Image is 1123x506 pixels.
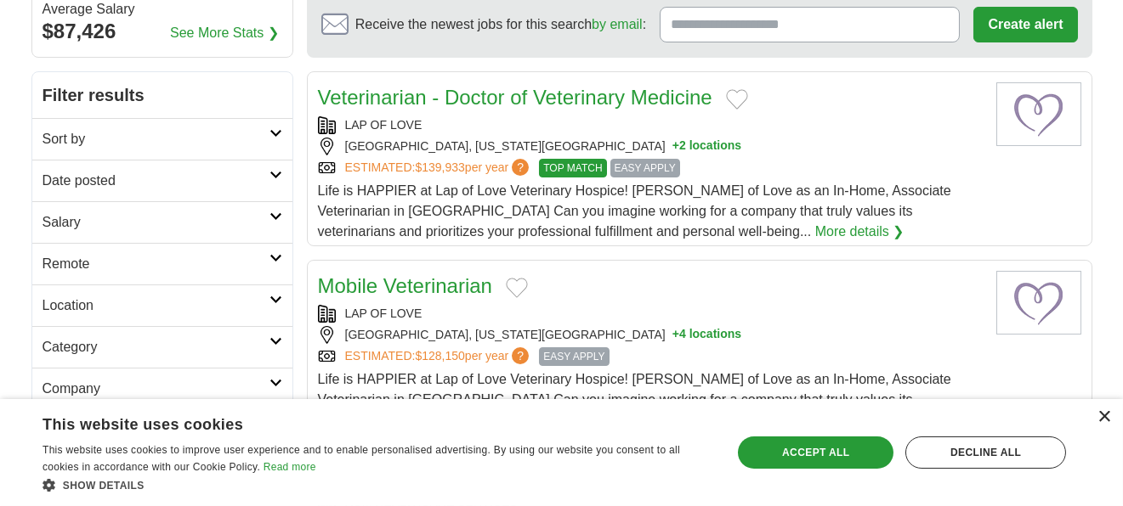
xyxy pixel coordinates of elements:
[43,295,269,316] h2: Location
[345,347,533,366] a: ESTIMATED:$128,150per year?
[32,118,292,160] a: Sort by
[318,183,951,239] span: Life is HAPPIER at Lap of Love Veterinary Hospice! [PERSON_NAME] of Love as an In-Home, Associate...
[43,476,712,493] div: Show details
[32,368,292,409] a: Company
[32,72,292,118] h2: Filter results
[506,278,528,298] button: Add to favorite jobs
[32,284,292,326] a: Location
[672,138,679,155] span: +
[318,138,983,155] div: [GEOGRAPHIC_DATA], [US_STATE][GEOGRAPHIC_DATA]
[43,379,269,399] h2: Company
[512,159,529,176] span: ?
[539,159,606,177] span: TOP MATCH
[592,17,643,31] a: by email
[996,82,1081,146] img: Lap of Love logo
[726,89,748,110] button: Add to favorite jobs
[415,160,464,174] span: $139,933
[355,14,646,35] span: Receive the newest jobs for this search :
[973,7,1077,42] button: Create alert
[32,160,292,201] a: Date posted
[43,254,269,274] h2: Remote
[43,16,282,47] div: $87,426
[345,306,423,320] a: LAP OF LOVE
[672,326,679,344] span: +
[170,23,279,43] a: See More Stats ❯
[610,159,680,177] span: EASY APPLY
[318,326,983,344] div: [GEOGRAPHIC_DATA], [US_STATE][GEOGRAPHIC_DATA]
[815,222,905,242] a: More details ❯
[318,274,492,297] a: Mobile Veterinarian
[32,326,292,368] a: Category
[63,480,145,492] span: Show details
[905,436,1066,469] div: Decline all
[43,171,269,191] h2: Date posted
[43,212,269,233] h2: Salary
[43,337,269,357] h2: Category
[32,243,292,284] a: Remote
[672,138,741,155] button: +2 locations
[415,349,464,363] span: $128,150
[43,129,269,149] h2: Sort by
[672,326,741,344] button: +4 locations
[43,444,680,473] span: This website uses cookies to improve user experience and to enable personalised advertising. By u...
[512,347,529,364] span: ?
[996,271,1081,335] img: Lap of Love logo
[43,409,669,435] div: This website uses cookies
[345,118,423,132] a: LAP OF LOVE
[318,86,712,109] a: Veterinarian - Doctor of Veterinary Medicine
[738,436,893,469] div: Accept all
[318,372,951,427] span: Life is HAPPIER at Lap of Love Veterinary Hospice! [PERSON_NAME] of Love as an In-Home, Associate...
[32,201,292,243] a: Salary
[1097,411,1110,424] div: Close
[345,159,533,177] a: ESTIMATED:$139,933per year?
[264,461,316,473] a: Read more, opens a new window
[539,347,609,366] span: EASY APPLY
[43,3,282,16] div: Average Salary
